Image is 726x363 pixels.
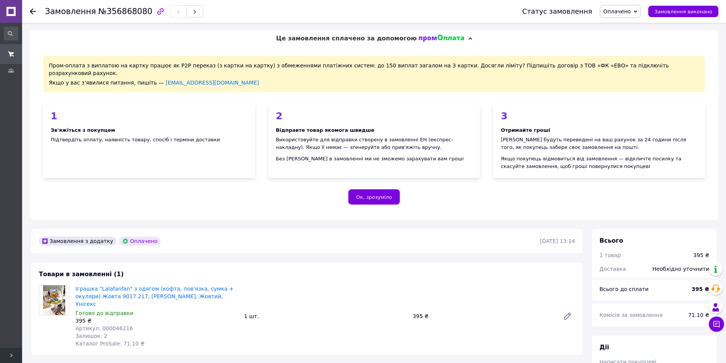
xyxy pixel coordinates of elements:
b: Зв'яжіться з покупцем [51,127,115,133]
img: Іграшка "Lalafanfan" з одягом (кофта, пов'язка, сумка + окуляри) Жовта 9017 217, Bambini, Жовтий,... [43,285,66,315]
div: Без [PERSON_NAME] в замовленні ми не зможемо зарахувати вам гроші [276,155,473,163]
div: Використовуйте для відправки створену в замовленні ЕН (експрес-накладну). Якщо її немає — згенеру... [276,136,473,151]
a: Іграшка "Lalafanfan" з одягом (кофта, пов'язка, сумка + окуляри) Жовта 9017 217, [PERSON_NAME], Ж... [75,286,234,307]
img: evopay logo [419,35,465,42]
div: 395 ₴ [693,251,709,259]
div: Статус замовлення [522,8,592,15]
time: [DATE] 13:14 [540,238,575,244]
span: Комісія за замовлення [599,312,663,318]
span: Доставка [599,266,626,272]
div: 1 шт. [241,311,409,321]
b: Отримайте гроші [501,127,550,133]
div: Необхідно уточнити [648,261,714,277]
b: Відправте товар якомога швидше [276,127,374,133]
span: Каталог ProSale: 71.10 ₴ [75,341,144,347]
div: Оплачено [119,237,160,246]
span: Замовлення [45,7,96,16]
div: Пром-оплата з виплатою на картку працює як P2P переказ (з картки на картку) з обмеженнями платіжн... [43,56,705,92]
button: Чат з покупцем [709,317,724,332]
span: Це замовлення сплачено за допомогою [276,35,417,42]
span: Товари в замовленні (1) [39,270,124,278]
div: Якщо у вас з'явилися питання, пишіть — [49,79,699,86]
a: [EMAIL_ADDRESS][DOMAIN_NAME] [166,80,259,86]
div: Замовлення з додатку [39,237,116,246]
div: Якщо покупець відмовиться від замовлення — відкличте посилку та скасуйте замовлення, щоб гроші по... [501,155,697,170]
button: Ок, зрозуміло [348,189,400,205]
span: Всього до сплати [599,286,649,292]
b: 395 ₴ [692,286,709,292]
span: Дії [599,344,609,351]
span: Оплачено [603,8,631,14]
div: Повернутися назад [30,8,36,15]
span: Залишок: 2 [75,333,107,339]
span: 71.10 ₴ [688,312,709,318]
div: 395 ₴ [410,311,557,321]
div: 395 ₴ [75,317,238,325]
span: 1 товар [599,252,621,258]
a: Редагувати [560,309,575,324]
button: Замовлення виконано [648,6,718,17]
span: Ок, зрозуміло [356,194,392,200]
div: 2 [276,111,473,121]
span: Замовлення виконано [654,9,712,14]
span: Готово до відправки [75,310,133,316]
span: Всього [599,237,623,244]
span: №356868080 [98,7,152,16]
div: 3 [501,111,697,121]
div: 1 [51,111,247,121]
span: Артикул: 000046216 [75,325,133,331]
div: [PERSON_NAME] будуть переведені на ваш рахунок за 24 години після того, як покупець забере своє з... [501,136,697,151]
div: Підтвердіть оплату, наявність товару, спосіб і терміни доставки [51,136,247,144]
